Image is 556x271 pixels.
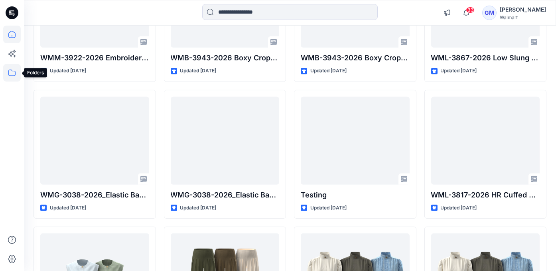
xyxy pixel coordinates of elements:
[310,67,347,75] p: Updated [DATE]
[180,204,217,212] p: Updated [DATE]
[171,52,280,64] p: WMB-3943-2026 Boxy Crop Cabana Shirt
[40,52,149,64] p: WMM-3922-2026 Embroidery Camp Shirt
[301,52,410,64] p: WMB-3943-2026 Boxy Crop Cabana Shirt
[40,97,149,185] a: WMG-3038-2026_Elastic Back 5pkt Denim Shorts 3 Inseam
[431,52,540,64] p: WML-3867-2026 Low Slung Raw Hem Short - Inseam 7"
[441,204,477,212] p: Updated [DATE]
[466,7,475,13] span: 33
[180,67,217,75] p: Updated [DATE]
[50,67,86,75] p: Updated [DATE]
[301,97,410,185] a: Testing
[40,189,149,201] p: WMG-3038-2026_Elastic Back 5pkt Denim Shorts 3 Inseam
[171,189,280,201] p: WMG-3038-2026_Elastic Back 5pkt Denim Shorts 3 Inseam - Cost Opt
[50,204,86,212] p: Updated [DATE]
[500,5,546,14] div: [PERSON_NAME]
[500,14,546,20] div: Walmart
[431,189,540,201] p: WML-3817-2026 HR Cuffed Cropped Wide Leg_
[171,97,280,185] a: WMG-3038-2026_Elastic Back 5pkt Denim Shorts 3 Inseam - Cost Opt
[310,204,347,212] p: Updated [DATE]
[482,6,497,20] div: GM
[441,67,477,75] p: Updated [DATE]
[431,97,540,185] a: WML-3817-2026 HR Cuffed Cropped Wide Leg_
[301,189,410,201] p: Testing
